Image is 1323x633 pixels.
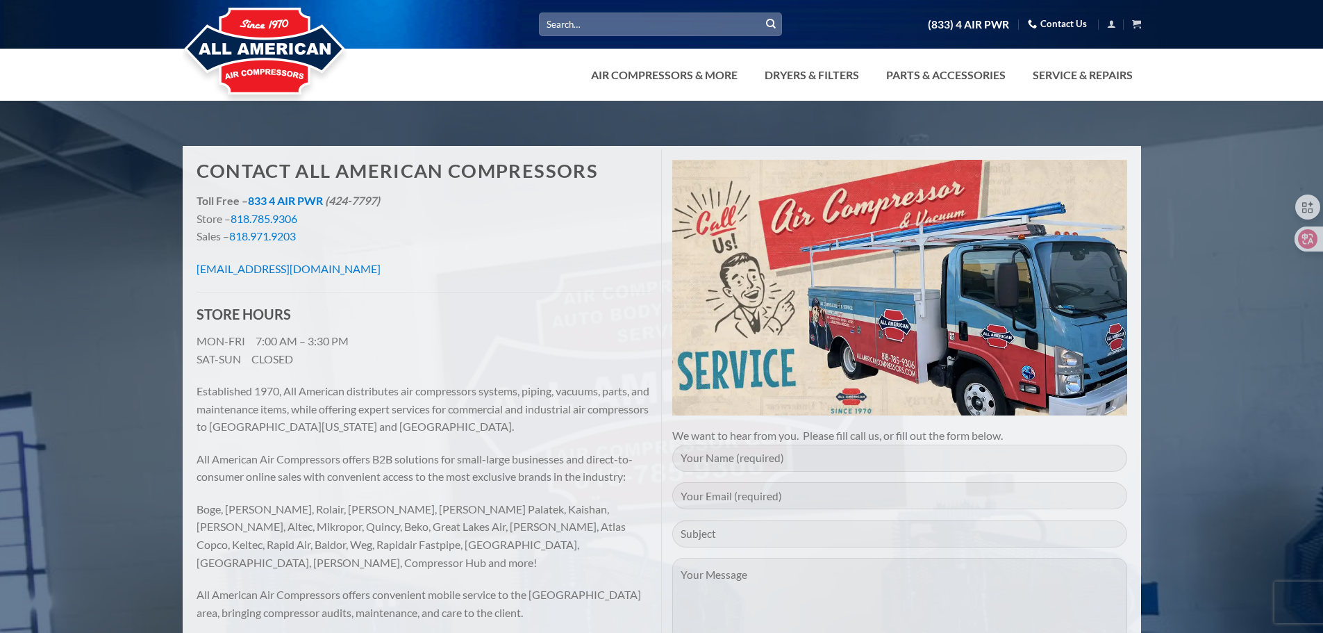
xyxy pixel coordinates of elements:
strong: STORE HOURS [197,306,291,322]
a: Service & Repairs [1024,61,1141,89]
a: 833 4 AIR PWR [248,194,323,207]
p: Store – Sales – [197,192,651,245]
a: [EMAIL_ADDRESS][DOMAIN_NAME] [197,262,381,275]
input: Your Name (required) [672,445,1127,472]
strong: Toll Free – [197,194,380,207]
p: Boge, [PERSON_NAME], Rolair, [PERSON_NAME], [PERSON_NAME] Palatek, Kaishan, [PERSON_NAME], Altec,... [197,500,651,571]
img: Air Compressor Service [672,160,1127,416]
p: All American Air Compressors offers B2B solutions for small-large businesses and direct-to-consum... [197,450,651,486]
a: Dryers & Filters [756,61,867,89]
input: Search… [539,13,782,35]
a: Air Compressors & More [583,61,746,89]
button: Submit [760,14,781,35]
input: Your Email (required) [672,482,1127,509]
a: (833) 4 AIR PWR [928,13,1009,37]
p: All American Air Compressors offers convenient mobile service to the [GEOGRAPHIC_DATA] area, brin... [197,586,651,621]
em: (424-7797) [325,194,380,207]
a: 818.785.9306 [231,212,297,225]
a: Parts & Accessories [878,61,1014,89]
h1: Contact All American Compressors [197,160,651,183]
input: Subject [672,520,1127,548]
p: MON-FRI 7:00 AM – 3:30 PM SAT-SUN CLOSED [197,332,651,368]
a: Login [1107,15,1116,33]
p: We want to hear from you. Please fill call us, or fill out the form below. [672,427,1127,445]
a: 818.971.9203 [229,229,296,242]
p: Established 1970, All American distributes air compressors systems, piping, vacuums, parts, and m... [197,382,651,436]
a: Contact Us [1028,13,1087,35]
